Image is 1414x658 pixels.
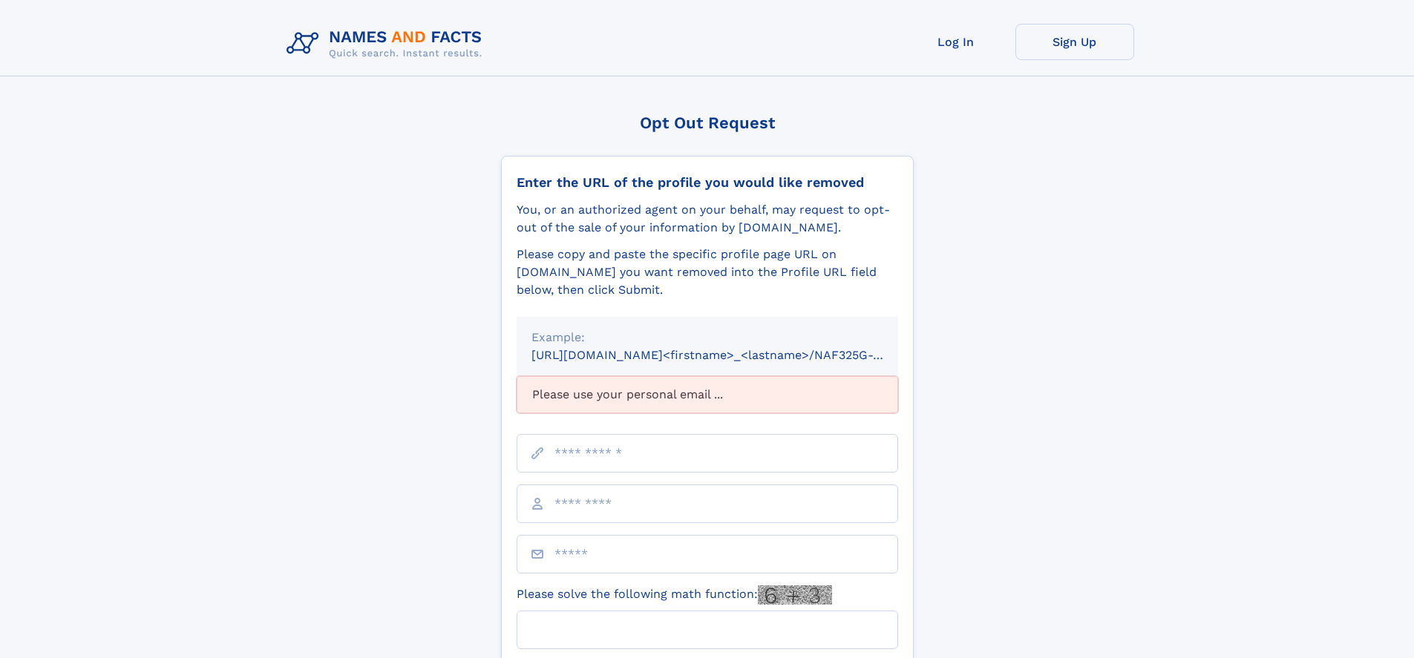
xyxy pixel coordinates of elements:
img: Logo Names and Facts [281,24,494,64]
div: You, or an authorized agent on your behalf, may request to opt-out of the sale of your informatio... [517,201,898,237]
div: Please use your personal email ... [517,376,898,413]
div: Enter the URL of the profile you would like removed [517,174,898,191]
div: Example: [531,329,883,346]
label: Please solve the following math function: [517,585,832,605]
div: Opt Out Request [501,113,914,132]
div: Please copy and paste the specific profile page URL on [DOMAIN_NAME] you want removed into the Pr... [517,246,898,299]
a: Sign Up [1015,24,1134,60]
small: [URL][DOMAIN_NAME]<firstname>_<lastname>/NAF325G-xxxxxxxx [531,348,926,362]
a: Log In [897,24,1015,60]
